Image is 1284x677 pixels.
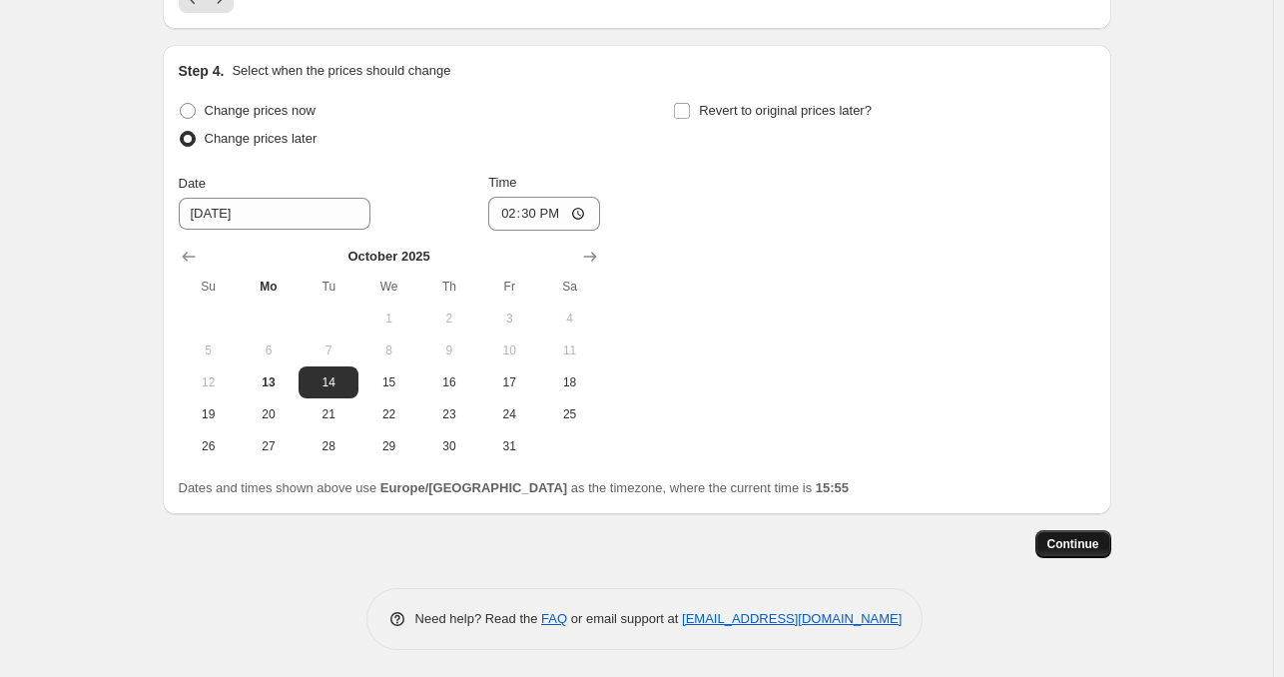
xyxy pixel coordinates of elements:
[487,279,531,295] span: Fr
[547,279,591,295] span: Sa
[427,438,471,454] span: 30
[567,611,682,626] span: or email support at
[307,342,350,358] span: 7
[307,374,350,390] span: 14
[187,406,231,422] span: 19
[487,311,531,327] span: 3
[419,366,479,398] button: Thursday October 16 2025
[179,366,239,398] button: Sunday October 12 2025
[539,366,599,398] button: Saturday October 18 2025
[205,103,316,118] span: Change prices now
[175,243,203,271] button: Show previous month, September 2025
[247,279,291,295] span: Mo
[307,279,350,295] span: Tu
[307,438,350,454] span: 28
[547,311,591,327] span: 4
[187,279,231,295] span: Su
[239,271,299,303] th: Monday
[179,335,239,366] button: Sunday October 5 2025
[366,438,410,454] span: 29
[488,175,516,190] span: Time
[358,430,418,462] button: Wednesday October 29 2025
[366,279,410,295] span: We
[1035,530,1111,558] button: Continue
[487,438,531,454] span: 31
[419,430,479,462] button: Thursday October 30 2025
[187,342,231,358] span: 5
[366,311,410,327] span: 1
[479,335,539,366] button: Friday October 10 2025
[179,61,225,81] h2: Step 4.
[479,398,539,430] button: Friday October 24 2025
[247,438,291,454] span: 27
[366,342,410,358] span: 8
[299,398,358,430] button: Tuesday October 21 2025
[307,406,350,422] span: 21
[232,61,450,81] p: Select when the prices should change
[419,271,479,303] th: Thursday
[547,374,591,390] span: 18
[366,374,410,390] span: 15
[239,398,299,430] button: Monday October 20 2025
[358,303,418,335] button: Wednesday October 1 2025
[427,279,471,295] span: Th
[179,198,370,230] input: 10/13/2025
[419,335,479,366] button: Thursday October 9 2025
[179,480,850,495] span: Dates and times shown above use as the timezone, where the current time is
[479,366,539,398] button: Friday October 17 2025
[179,398,239,430] button: Sunday October 19 2025
[488,197,600,231] input: 12:00
[239,335,299,366] button: Monday October 6 2025
[247,406,291,422] span: 20
[187,374,231,390] span: 12
[427,374,471,390] span: 16
[1047,536,1099,552] span: Continue
[487,374,531,390] span: 17
[179,271,239,303] th: Sunday
[539,271,599,303] th: Saturday
[576,243,604,271] button: Show next month, November 2025
[247,342,291,358] span: 6
[179,176,206,191] span: Date
[419,303,479,335] button: Thursday October 2 2025
[299,271,358,303] th: Tuesday
[358,335,418,366] button: Wednesday October 8 2025
[539,335,599,366] button: Saturday October 11 2025
[682,611,902,626] a: [EMAIL_ADDRESS][DOMAIN_NAME]
[427,311,471,327] span: 2
[427,342,471,358] span: 9
[415,611,542,626] span: Need help? Read the
[427,406,471,422] span: 23
[358,366,418,398] button: Wednesday October 15 2025
[547,342,591,358] span: 11
[479,303,539,335] button: Friday October 3 2025
[205,131,318,146] span: Change prices later
[816,480,849,495] b: 15:55
[479,271,539,303] th: Friday
[358,271,418,303] th: Wednesday
[541,611,567,626] a: FAQ
[299,335,358,366] button: Tuesday October 7 2025
[299,430,358,462] button: Tuesday October 28 2025
[239,366,299,398] button: Today Monday October 13 2025
[487,406,531,422] span: 24
[539,303,599,335] button: Saturday October 4 2025
[179,430,239,462] button: Sunday October 26 2025
[547,406,591,422] span: 25
[539,398,599,430] button: Saturday October 25 2025
[699,103,872,118] span: Revert to original prices later?
[247,374,291,390] span: 13
[299,366,358,398] button: Tuesday October 14 2025
[419,398,479,430] button: Thursday October 23 2025
[239,430,299,462] button: Monday October 27 2025
[358,398,418,430] button: Wednesday October 22 2025
[479,430,539,462] button: Friday October 31 2025
[187,438,231,454] span: 26
[380,480,567,495] b: Europe/[GEOGRAPHIC_DATA]
[366,406,410,422] span: 22
[487,342,531,358] span: 10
